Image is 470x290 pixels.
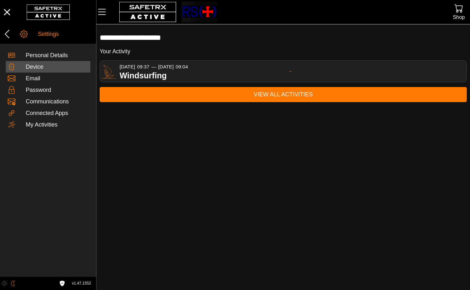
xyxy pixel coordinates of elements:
img: RescueLogo.png [182,2,217,22]
button: Menu [96,5,113,19]
div: Shop [453,13,465,22]
button: v1.47.1552 [68,278,95,289]
div: Password [26,87,88,94]
a: View All Activities [100,87,467,102]
img: ModeLight.svg [2,281,7,286]
span: View All Activities [105,90,462,100]
a: License Agreement [58,281,67,286]
div: My Activities [26,121,88,128]
img: Devices.svg [8,63,15,71]
h5: Your Activity [100,48,130,55]
div: Communications [26,98,88,105]
img: ModeDark.svg [10,281,16,286]
div: Personal Details [26,52,88,59]
div: Settings [38,31,94,38]
div: Email [26,75,88,82]
img: Activities.svg [8,121,15,128]
div: Connected Apps [26,110,88,117]
span: v1.47.1552 [72,280,91,287]
div: Device [26,64,88,71]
